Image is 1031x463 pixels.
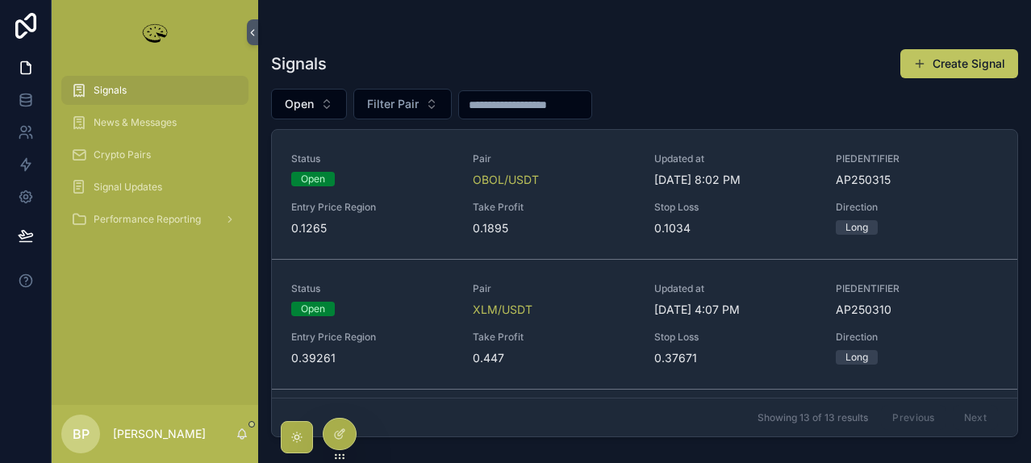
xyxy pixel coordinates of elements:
[61,173,248,202] a: Signal Updates
[52,65,258,255] div: scrollable content
[473,201,635,214] span: Take Profit
[473,350,635,366] span: 0.447
[61,205,248,234] a: Performance Reporting
[291,152,453,165] span: Status
[73,424,90,444] span: BP
[473,172,539,188] a: OBOL/USDT
[61,140,248,169] a: Crypto Pairs
[473,282,635,295] span: Pair
[836,201,998,214] span: Direction
[94,213,201,226] span: Performance Reporting
[654,331,816,344] span: Stop Loss
[654,282,816,295] span: Updated at
[900,49,1018,78] button: Create Signal
[94,148,151,161] span: Crypto Pairs
[654,350,816,366] span: 0.37671
[271,89,347,119] button: Select Button
[473,220,635,236] span: 0.1895
[139,19,171,45] img: App logo
[272,130,1017,260] a: StatusOpenPairOBOL/USDTUpdated at[DATE] 8:02 PMPIEDENTIFIERAP250315Entry Price Region0.1265Take P...
[94,84,127,97] span: Signals
[836,172,998,188] span: AP250315
[758,411,868,424] span: Showing 13 of 13 results
[836,152,998,165] span: PIEDENTIFIER
[271,52,327,75] h1: Signals
[845,350,868,365] div: Long
[291,282,453,295] span: Status
[94,181,162,194] span: Signal Updates
[836,302,998,318] span: AP250310
[353,89,452,119] button: Select Button
[473,331,635,344] span: Take Profit
[61,108,248,137] a: News & Messages
[654,152,816,165] span: Updated at
[301,172,325,186] div: Open
[845,220,868,235] div: Long
[654,220,816,236] span: 0.1034
[291,201,453,214] span: Entry Price Region
[291,350,453,366] span: 0.39261
[301,302,325,316] div: Open
[61,76,248,105] a: Signals
[473,302,532,318] a: XLM/USDT
[367,96,419,112] span: Filter Pair
[654,302,816,318] span: [DATE] 4:07 PM
[291,331,453,344] span: Entry Price Region
[654,201,816,214] span: Stop Loss
[113,426,206,442] p: [PERSON_NAME]
[654,172,816,188] span: [DATE] 8:02 PM
[836,331,998,344] span: Direction
[836,282,998,295] span: PIEDENTIFIER
[473,152,635,165] span: Pair
[94,116,177,129] span: News & Messages
[291,220,453,236] span: 0.1265
[285,96,314,112] span: Open
[272,260,1017,390] a: StatusOpenPairXLM/USDTUpdated at[DATE] 4:07 PMPIEDENTIFIERAP250310Entry Price Region0.39261Take P...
